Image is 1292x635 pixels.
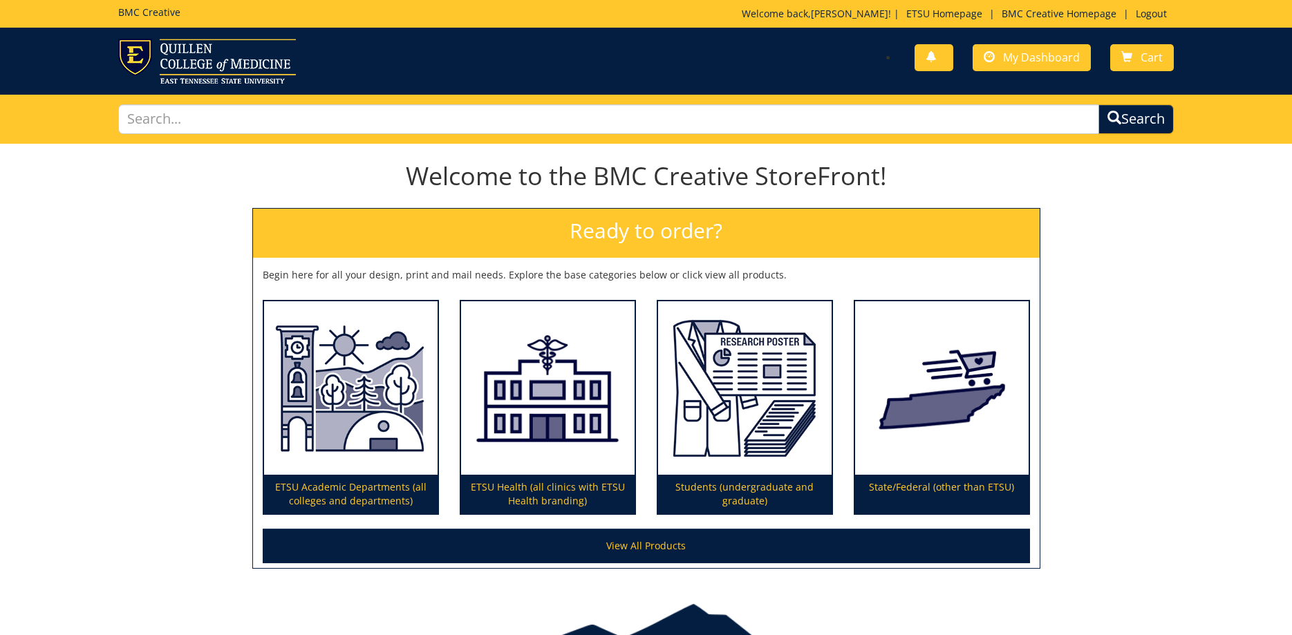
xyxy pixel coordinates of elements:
p: ETSU Academic Departments (all colleges and departments) [264,475,438,513]
h5: BMC Creative [118,7,180,17]
input: Search... [118,104,1100,134]
img: Students (undergraduate and graduate) [658,301,832,475]
p: Begin here for all your design, print and mail needs. Explore the base categories below or click ... [263,268,1030,282]
h1: Welcome to the BMC Creative StoreFront! [252,162,1040,190]
a: State/Federal (other than ETSU) [855,301,1029,514]
span: My Dashboard [1003,50,1080,65]
img: State/Federal (other than ETSU) [855,301,1029,475]
p: Welcome back, ! | | | [742,7,1174,21]
p: ETSU Health (all clinics with ETSU Health branding) [461,475,635,513]
img: ETSU Academic Departments (all colleges and departments) [264,301,438,475]
a: Cart [1110,44,1174,71]
img: ETSU logo [118,39,296,84]
span: Cart [1141,50,1163,65]
img: ETSU Health (all clinics with ETSU Health branding) [461,301,635,475]
p: State/Federal (other than ETSU) [855,475,1029,513]
button: Search [1098,104,1174,134]
a: Students (undergraduate and graduate) [658,301,832,514]
a: View All Products [263,529,1030,563]
a: ETSU Homepage [899,7,989,20]
a: Logout [1129,7,1174,20]
p: Students (undergraduate and graduate) [658,475,832,513]
a: My Dashboard [973,44,1091,71]
h2: Ready to order? [253,209,1040,258]
a: ETSU Health (all clinics with ETSU Health branding) [461,301,635,514]
a: BMC Creative Homepage [995,7,1123,20]
a: ETSU Academic Departments (all colleges and departments) [264,301,438,514]
a: [PERSON_NAME] [811,7,888,20]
